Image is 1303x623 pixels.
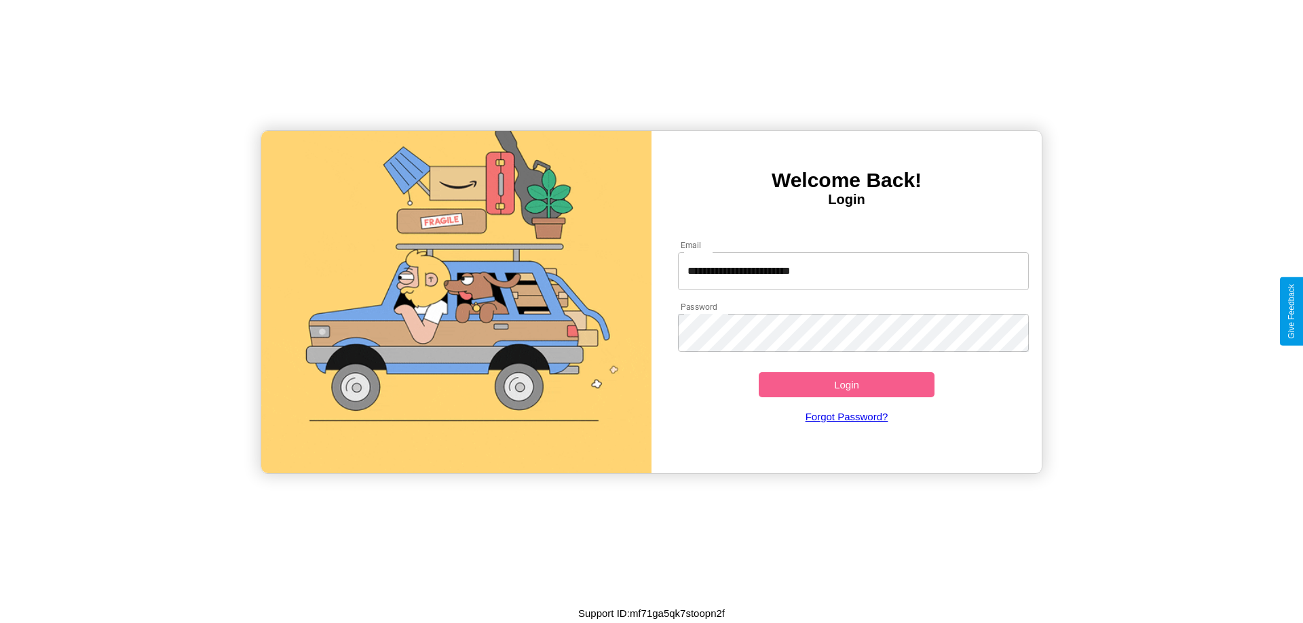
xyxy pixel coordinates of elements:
button: Login [759,372,934,397]
label: Email [681,239,702,251]
h4: Login [651,192,1042,207]
img: gif [261,131,651,473]
h3: Welcome Back! [651,169,1042,192]
p: Support ID: mf71ga5qk7stoopn2f [578,604,725,622]
a: Forgot Password? [671,397,1023,436]
label: Password [681,301,717,313]
div: Give Feedback [1287,284,1296,339]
